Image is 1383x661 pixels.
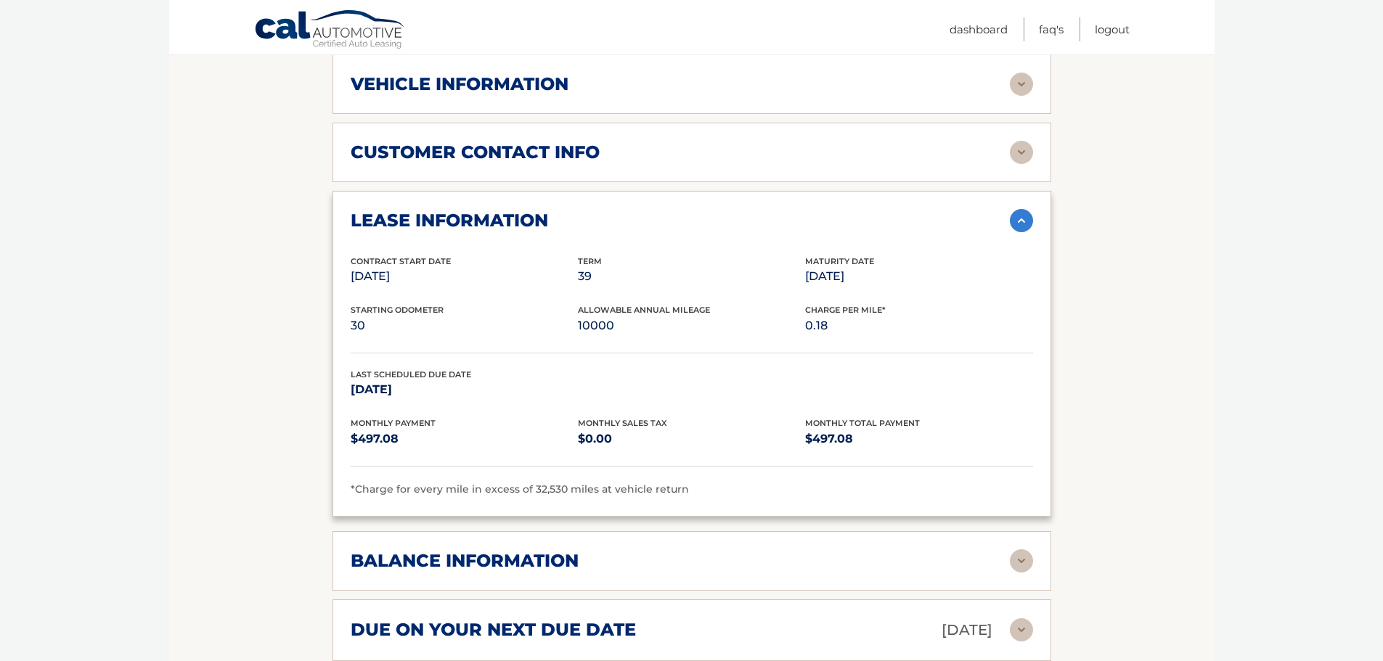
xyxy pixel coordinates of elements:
[351,483,689,496] span: *Charge for every mile in excess of 32,530 miles at vehicle return
[805,429,1032,449] p: $497.08
[1010,209,1033,232] img: accordion-active.svg
[351,266,578,287] p: [DATE]
[578,316,805,336] p: 10000
[578,266,805,287] p: 39
[351,379,578,400] p: [DATE]
[351,73,568,95] h2: vehicle information
[578,305,710,315] span: Allowable Annual Mileage
[351,369,471,379] span: Last Scheduled Due Date
[1010,73,1033,96] img: accordion-rest.svg
[351,550,579,572] h2: balance information
[578,256,602,266] span: Term
[942,617,992,643] p: [DATE]
[351,316,578,336] p: 30
[1039,17,1064,41] a: FAQ's
[578,418,667,428] span: Monthly Sales Tax
[805,316,1032,336] p: 0.18
[578,429,805,449] p: $0.00
[351,619,636,641] h2: due on your next due date
[805,305,886,315] span: Charge Per Mile*
[805,256,874,266] span: Maturity Date
[805,418,920,428] span: Monthly Total Payment
[1010,618,1033,641] img: accordion-rest.svg
[1010,141,1033,164] img: accordion-rest.svg
[351,305,444,315] span: Starting Odometer
[351,256,451,266] span: Contract Start Date
[805,266,1032,287] p: [DATE]
[1010,549,1033,572] img: accordion-rest.svg
[351,418,436,428] span: Monthly Payment
[351,429,578,449] p: $497.08
[1095,17,1130,41] a: Logout
[351,141,600,163] h2: customer contact info
[351,210,548,231] h2: lease information
[950,17,1008,41] a: Dashboard
[254,9,407,52] a: Cal Automotive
